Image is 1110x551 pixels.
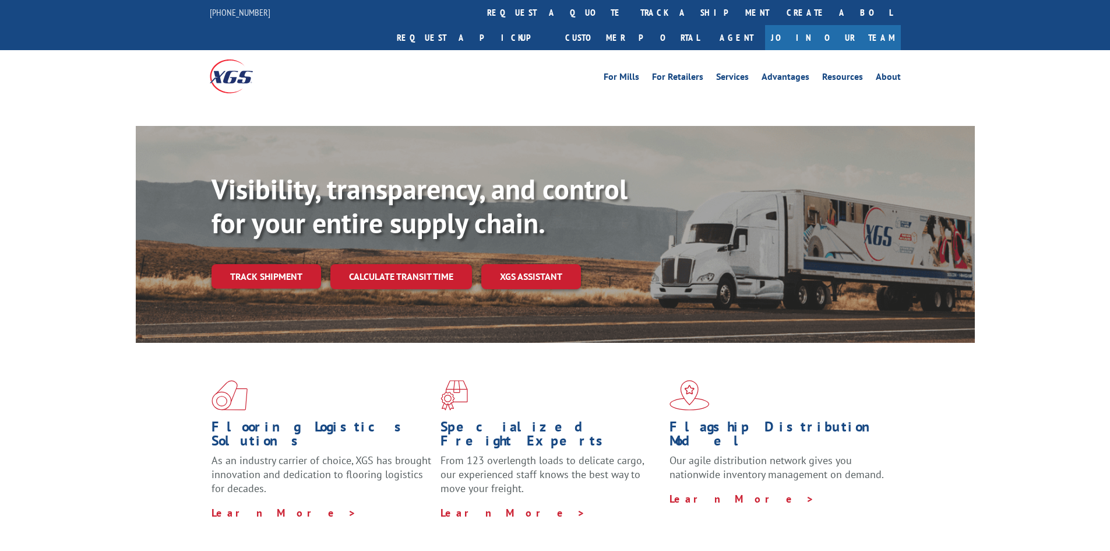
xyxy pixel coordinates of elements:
span: Our agile distribution network gives you nationwide inventory management on demand. [669,454,884,481]
a: XGS ASSISTANT [481,264,581,289]
span: As an industry carrier of choice, XGS has brought innovation and dedication to flooring logistics... [212,454,431,495]
a: Resources [822,72,863,85]
a: Join Our Team [765,25,901,50]
p: From 123 overlength loads to delicate cargo, our experienced staff knows the best way to move you... [441,454,661,506]
a: [PHONE_NUMBER] [210,6,270,18]
a: Learn More > [212,506,357,520]
a: Agent [708,25,765,50]
a: For Retailers [652,72,703,85]
a: Request a pickup [388,25,556,50]
a: About [876,72,901,85]
a: Calculate transit time [330,264,472,289]
b: Visibility, transparency, and control for your entire supply chain. [212,171,628,241]
img: xgs-icon-flagship-distribution-model-red [669,380,710,410]
h1: Flooring Logistics Solutions [212,420,432,454]
img: xgs-icon-total-supply-chain-intelligence-red [212,380,248,410]
h1: Specialized Freight Experts [441,420,661,454]
a: Advantages [762,72,809,85]
a: For Mills [604,72,639,85]
a: Services [716,72,749,85]
a: Learn More > [441,506,586,520]
img: xgs-icon-focused-on-flooring-red [441,380,468,410]
h1: Flagship Distribution Model [669,420,890,454]
a: Track shipment [212,264,321,289]
a: Learn More > [669,492,815,506]
a: Customer Portal [556,25,708,50]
